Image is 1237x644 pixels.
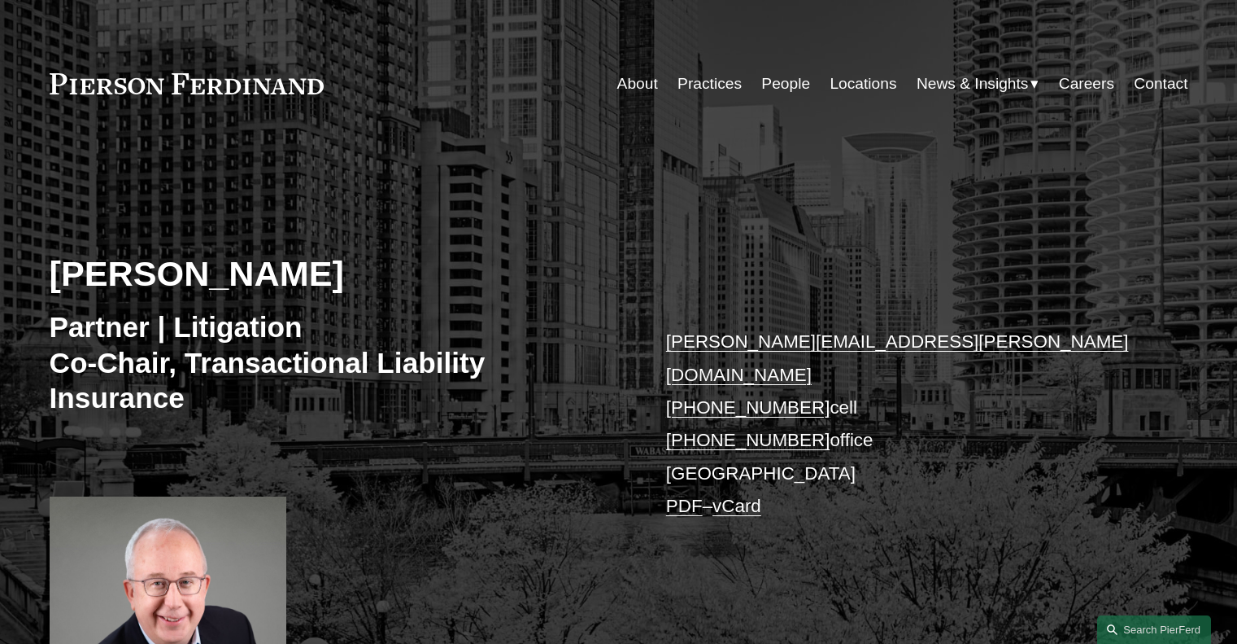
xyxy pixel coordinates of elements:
a: [PERSON_NAME][EMAIL_ADDRESS][PERSON_NAME][DOMAIN_NAME] [666,331,1129,384]
a: Contact [1134,68,1187,99]
a: folder dropdown [917,68,1039,99]
a: Search this site [1097,616,1211,644]
a: Locations [830,68,896,99]
h3: Partner | Litigation Co-Chair, Transactional Liability Insurance [50,309,619,416]
a: PDF [666,496,703,516]
a: [PHONE_NUMBER] [666,397,830,418]
h2: [PERSON_NAME] [50,252,619,295]
a: [PHONE_NUMBER] [666,430,830,450]
a: vCard [712,496,761,516]
a: About [617,68,658,99]
a: People [761,68,810,99]
a: Careers [1059,68,1114,99]
a: Practices [677,68,742,99]
span: News & Insights [917,70,1029,99]
p: cell office [GEOGRAPHIC_DATA] – [666,326,1140,523]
